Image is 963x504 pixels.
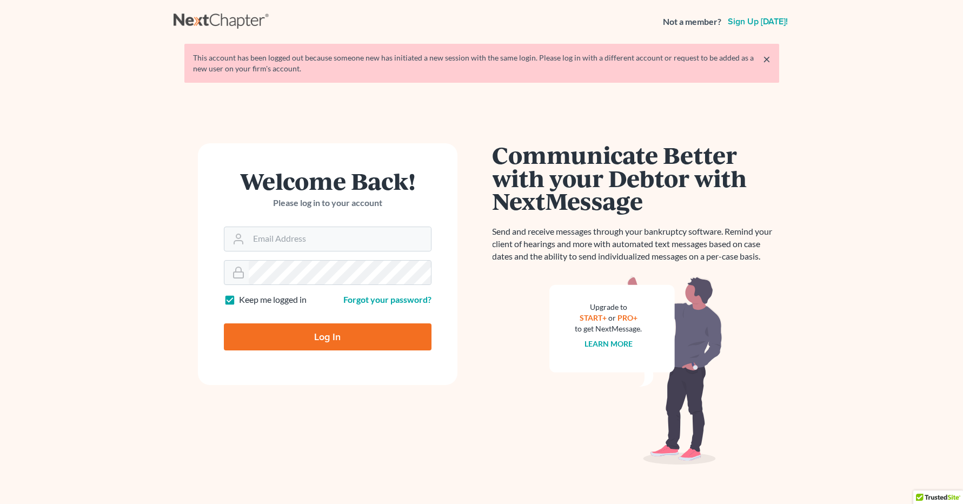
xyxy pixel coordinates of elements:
h1: Communicate Better with your Debtor with NextMessage [493,143,779,213]
a: Learn more [585,339,633,348]
strong: Not a member? [663,16,721,28]
p: Please log in to your account [224,197,431,209]
div: This account has been logged out because someone new has initiated a new session with the same lo... [193,52,771,74]
label: Keep me logged in [239,294,307,306]
a: × [763,52,771,65]
input: Log In [224,323,431,350]
img: nextmessage_bg-59042aed3d76b12b5cd301f8e5b87938c9018125f34e5fa2b7a6b67550977c72.svg [549,276,722,465]
a: Forgot your password? [343,294,431,304]
p: Send and receive messages through your bankruptcy software. Remind your client of hearings and mo... [493,226,779,263]
input: Email Address [249,227,431,251]
a: Sign up [DATE]! [726,17,790,26]
div: to get NextMessage. [575,323,642,334]
span: or [608,313,616,322]
a: PRO+ [617,313,637,322]
div: Upgrade to [575,302,642,313]
a: START+ [580,313,607,322]
h1: Welcome Back! [224,169,431,193]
